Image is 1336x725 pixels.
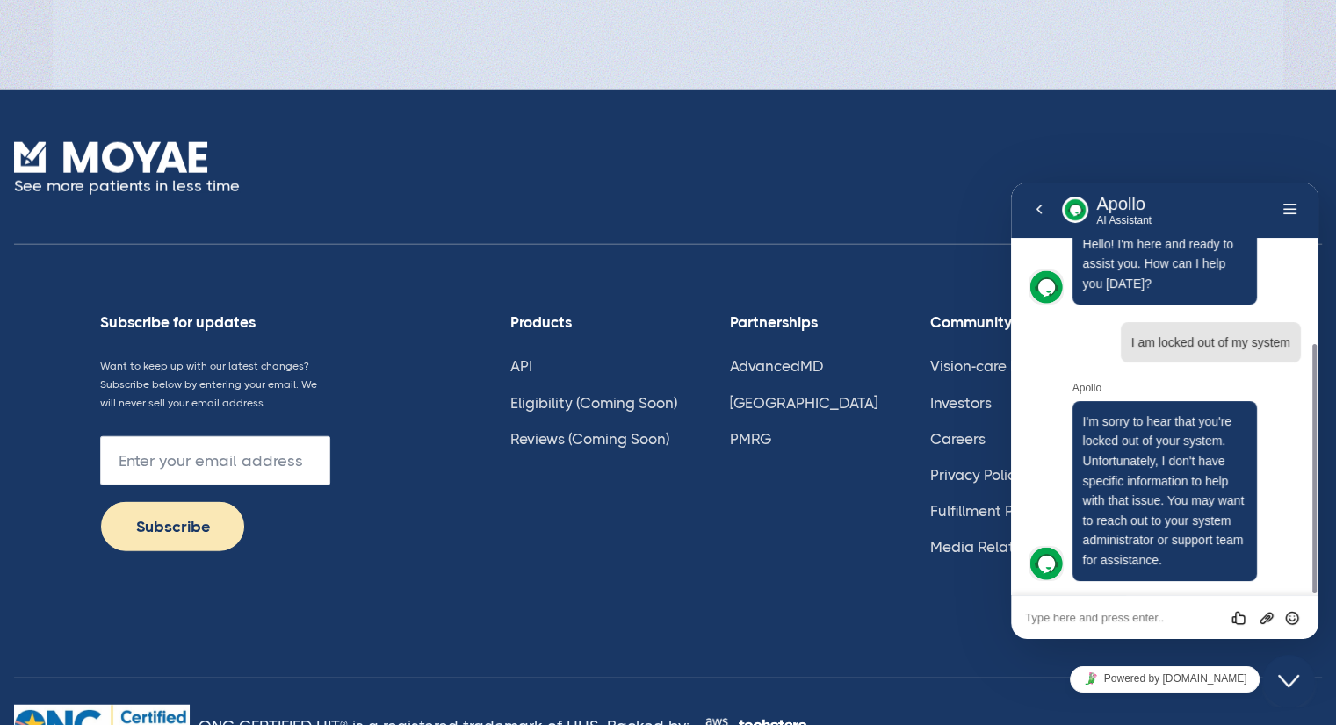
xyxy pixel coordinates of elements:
[14,173,240,199] p: See more patients in less time
[730,357,824,375] a: AdvancedMD
[930,466,1023,484] a: Privacy Policy
[730,394,877,412] a: [GEOGRAPHIC_DATA]
[1262,655,1318,707] iframe: chat widget
[14,142,240,200] a: See more patients in less time
[510,357,532,375] a: API
[930,357,1073,375] a: Vision-care Providers
[930,313,1082,331] div: Community Relations
[1011,659,1318,699] iframe: chat widget
[100,501,246,552] input: Subscribe
[930,502,1044,520] a: Fulfillment Policy
[930,538,1043,556] a: Media Relations
[100,436,330,552] form: Footer Newsletter Form
[510,313,686,331] div: Products
[730,430,771,448] a: PMRG
[510,430,669,448] a: Reviews (Coming Soon)
[730,313,886,331] div: Partnerships
[510,394,677,412] a: Eligibility (Coming Soon)
[1011,183,1318,639] iframe: chat widget
[930,430,986,448] a: Careers
[100,357,330,412] p: Want to keep up with our latest changes? Subscribe below by entering your email. We will never se...
[100,436,330,485] input: Enter your email address
[100,313,330,331] div: Subscribe for updates
[930,394,992,412] a: Investors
